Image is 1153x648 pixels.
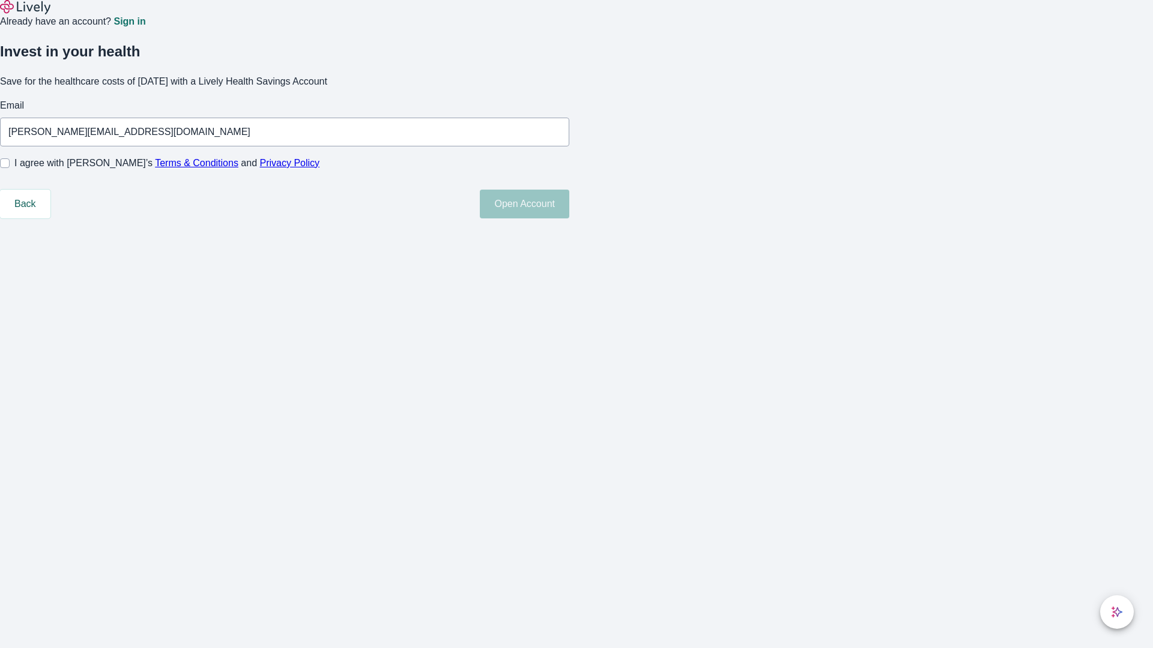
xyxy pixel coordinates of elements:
[1111,606,1123,618] svg: Lively AI Assistant
[260,158,320,168] a: Privacy Policy
[1100,595,1134,629] button: chat
[155,158,238,168] a: Terms & Conditions
[113,17,145,26] a: Sign in
[14,156,319,170] span: I agree with [PERSON_NAME]’s and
